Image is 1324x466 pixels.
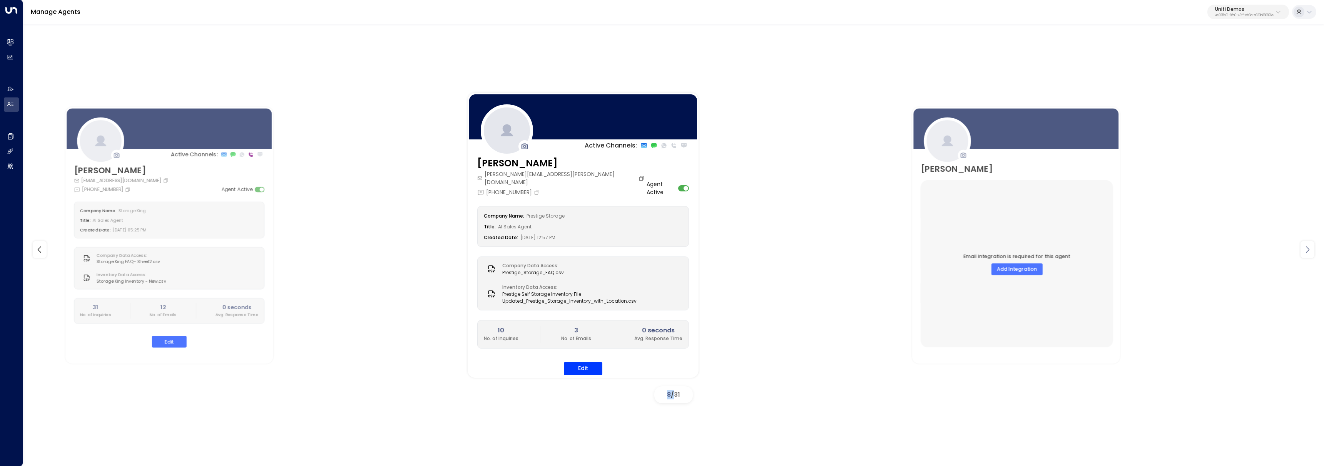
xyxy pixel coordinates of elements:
label: Agent Active [221,186,252,193]
p: No. of Inquiries [484,335,518,342]
button: Edit [152,336,186,348]
div: [PHONE_NUMBER] [74,186,132,193]
p: Avg. Response Time [634,335,682,342]
span: AI Sales Agent [92,217,122,223]
span: Storage King [118,208,145,213]
label: Company Data Access: [502,262,560,269]
p: Uniti Demos [1215,7,1274,12]
button: Add Integration [991,263,1042,275]
div: [PERSON_NAME][EMAIL_ADDRESS][PERSON_NAME][DOMAIN_NAME] [477,170,647,186]
h2: 3 [561,326,591,335]
button: Copy [534,189,542,195]
h2: 10 [484,326,518,335]
p: Email integration is required for this agent [963,252,1070,260]
span: Storage King FAQ - Sheet2.csv [96,258,160,265]
label: Company Name: [80,208,116,213]
label: Agent Active [647,180,676,196]
label: Created Date: [80,227,110,233]
p: No. of Inquiries [80,312,111,318]
a: Manage Agents [31,7,80,16]
div: [PHONE_NUMBER] [477,188,542,196]
span: Prestige_Storage_FAQ.csv [502,269,564,276]
p: Avg. Response Time [215,312,259,318]
h2: 31 [80,303,111,312]
label: Company Data Access: [96,252,157,258]
h3: [PERSON_NAME] [477,156,647,170]
p: No. of Emails [561,335,591,342]
button: Uniti Demos4c025b01-9fa0-46ff-ab3a-a620b886896e [1207,5,1289,19]
p: No. of Emails [149,312,176,318]
label: Company Name: [484,213,524,219]
h2: 0 seconds [215,303,259,312]
button: Copy [639,175,647,181]
h3: [PERSON_NAME] [921,163,993,175]
span: Prestige Self Storage Inventory File - Updated_Prestige_Storage_Inventory_with_Location.csv [502,291,682,305]
span: Storage King Inventory - New.csv [96,278,166,284]
span: [DATE] 12:57 PM [520,234,555,241]
h2: 12 [149,303,176,312]
p: 4c025b01-9fa0-46ff-ab3a-a620b886896e [1215,14,1274,17]
label: Title: [80,217,90,223]
span: Prestige Storage [527,213,565,219]
label: Inventory Data Access: [502,284,679,291]
label: Inventory Data Access: [96,272,162,278]
button: Copy [163,178,170,183]
button: Copy [125,186,132,192]
label: Created Date: [484,234,518,241]
h2: 0 seconds [634,326,682,335]
span: AI Sales Agent [498,223,532,230]
span: 31 [674,390,680,399]
p: Active Channels: [171,150,217,159]
h3: [PERSON_NAME] [74,164,170,176]
label: Title: [484,223,496,230]
span: 8 [667,390,671,399]
button: Edit [564,362,602,375]
span: [DATE] 05:25 PM [113,227,146,233]
div: [EMAIL_ADDRESS][DOMAIN_NAME] [74,176,170,184]
div: / [654,386,693,403]
p: Active Channels: [585,141,637,150]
